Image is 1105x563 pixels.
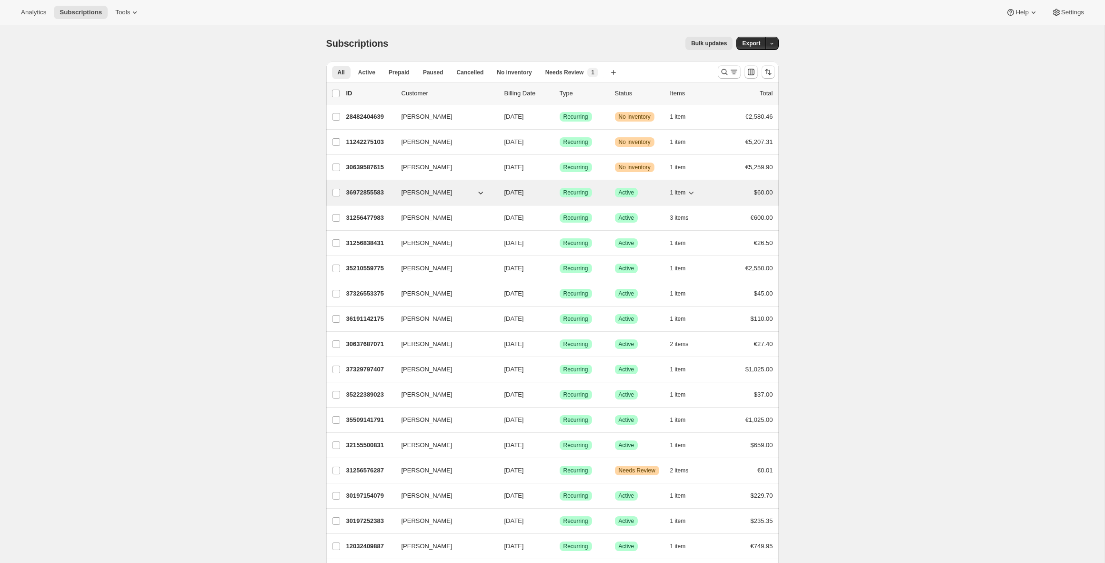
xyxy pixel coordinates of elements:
[54,6,108,19] button: Subscriptions
[402,112,452,122] span: [PERSON_NAME]
[670,239,686,247] span: 1 item
[396,134,491,150] button: [PERSON_NAME]
[563,517,588,525] span: Recurring
[346,464,773,477] div: 31256576287[PERSON_NAME][DATE]SuccessRecurringWarningNeeds Review2 items€0.01
[402,238,452,248] span: [PERSON_NAME]
[762,65,775,79] button: Sort the results
[670,517,686,525] span: 1 item
[402,491,452,501] span: [PERSON_NAME]
[619,467,655,474] span: Needs Review
[670,265,686,272] span: 1 item
[563,391,588,399] span: Recurring
[346,338,773,351] div: 30637687071[PERSON_NAME][DATE]SuccessRecurringSuccessActive2 items€27.40
[563,315,588,323] span: Recurring
[402,542,452,551] span: [PERSON_NAME]
[396,337,491,352] button: [PERSON_NAME]
[504,164,524,171] span: [DATE]
[754,391,773,398] span: $37.00
[619,391,634,399] span: Active
[751,543,773,550] span: €749.95
[545,69,584,76] span: Needs Review
[670,439,696,452] button: 1 item
[346,137,394,147] p: 11242275103
[346,390,394,399] p: 35222389023
[15,6,52,19] button: Analytics
[402,289,452,298] span: [PERSON_NAME]
[751,492,773,499] span: $229.70
[346,365,394,374] p: 37329797407
[751,441,773,449] span: $659.00
[619,416,634,424] span: Active
[619,340,634,348] span: Active
[396,412,491,428] button: [PERSON_NAME]
[346,440,394,450] p: 32155500831
[670,211,699,225] button: 3 items
[619,214,634,222] span: Active
[619,543,634,550] span: Active
[563,290,588,297] span: Recurring
[396,362,491,377] button: [PERSON_NAME]
[396,160,491,175] button: [PERSON_NAME]
[670,262,696,275] button: 1 item
[619,113,651,121] span: No inventory
[326,38,389,49] span: Subscriptions
[346,287,773,300] div: 37326553375[PERSON_NAME][DATE]SuccessRecurringSuccessActive1 item$45.00
[346,314,394,324] p: 36191142175
[619,189,634,196] span: Active
[754,189,773,196] span: $60.00
[615,89,663,98] p: Status
[60,9,102,16] span: Subscriptions
[396,463,491,478] button: [PERSON_NAME]
[560,89,607,98] div: Type
[346,264,394,273] p: 35210559775
[504,239,524,246] span: [DATE]
[670,467,689,474] span: 2 items
[670,315,686,323] span: 1 item
[346,262,773,275] div: 35210559775[PERSON_NAME][DATE]SuccessRecurringSuccessActive1 item€2,550.00
[563,492,588,500] span: Recurring
[1000,6,1044,19] button: Help
[619,290,634,297] span: Active
[670,464,699,477] button: 2 items
[670,514,696,528] button: 1 item
[346,466,394,475] p: 31256576287
[346,89,394,98] p: ID
[563,416,588,424] span: Recurring
[402,415,452,425] span: [PERSON_NAME]
[402,264,452,273] span: [PERSON_NAME]
[691,40,727,47] span: Bulk updates
[389,69,410,76] span: Prepaid
[346,213,394,223] p: 31256477983
[396,488,491,503] button: [PERSON_NAME]
[670,113,686,121] span: 1 item
[563,366,588,373] span: Recurring
[402,365,452,374] span: [PERSON_NAME]
[346,363,773,376] div: 37329797407[PERSON_NAME][DATE]SuccessRecurringSuccessActive1 item$1,025.00
[563,239,588,247] span: Recurring
[619,239,634,247] span: Active
[402,339,452,349] span: [PERSON_NAME]
[563,265,588,272] span: Recurring
[742,40,760,47] span: Export
[1015,9,1028,16] span: Help
[402,213,452,223] span: [PERSON_NAME]
[504,391,524,398] span: [DATE]
[670,441,686,449] span: 1 item
[563,340,588,348] span: Recurring
[670,489,696,502] button: 1 item
[751,214,773,221] span: €600.00
[563,164,588,171] span: Recurring
[751,315,773,322] span: $110.00
[346,188,394,197] p: 36972855583
[402,314,452,324] span: [PERSON_NAME]
[346,236,773,250] div: 31256838431[PERSON_NAME][DATE]SuccessRecurringSuccessActive1 item€26.50
[504,467,524,474] span: [DATE]
[745,366,773,373] span: $1,025.00
[670,492,686,500] span: 1 item
[346,339,394,349] p: 30637687071
[346,163,394,172] p: 30639587615
[504,113,524,120] span: [DATE]
[396,185,491,200] button: [PERSON_NAME]
[504,138,524,145] span: [DATE]
[402,466,452,475] span: [PERSON_NAME]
